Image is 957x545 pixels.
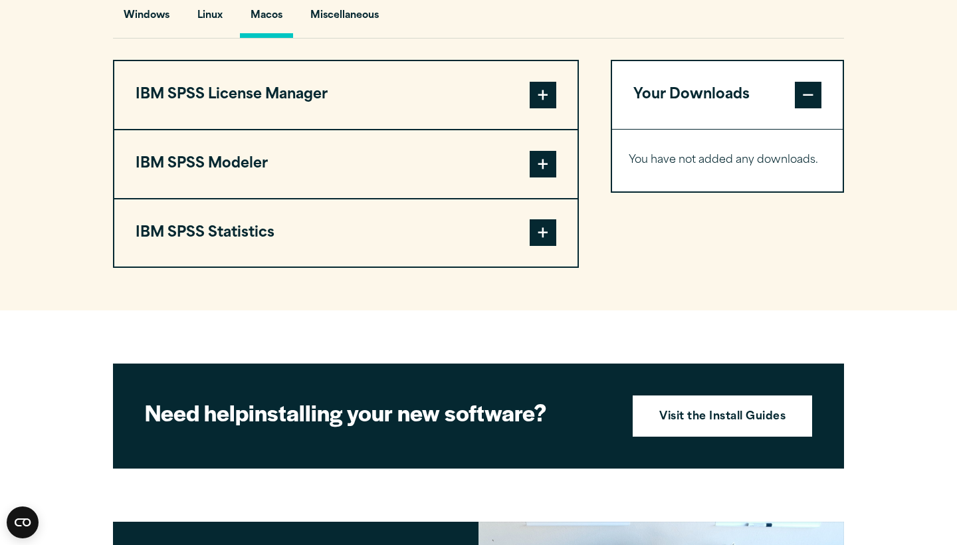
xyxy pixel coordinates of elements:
[633,395,812,437] a: Visit the Install Guides
[629,151,826,170] p: You have not added any downloads.
[7,506,39,538] button: Open CMP widget
[145,396,249,428] strong: Need help
[114,130,578,198] button: IBM SPSS Modeler
[659,409,786,426] strong: Visit the Install Guides
[612,61,843,129] button: Your Downloads
[612,129,843,191] div: Your Downloads
[114,61,578,129] button: IBM SPSS License Manager
[114,199,578,267] button: IBM SPSS Statistics
[145,397,610,427] h2: installing your new software?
